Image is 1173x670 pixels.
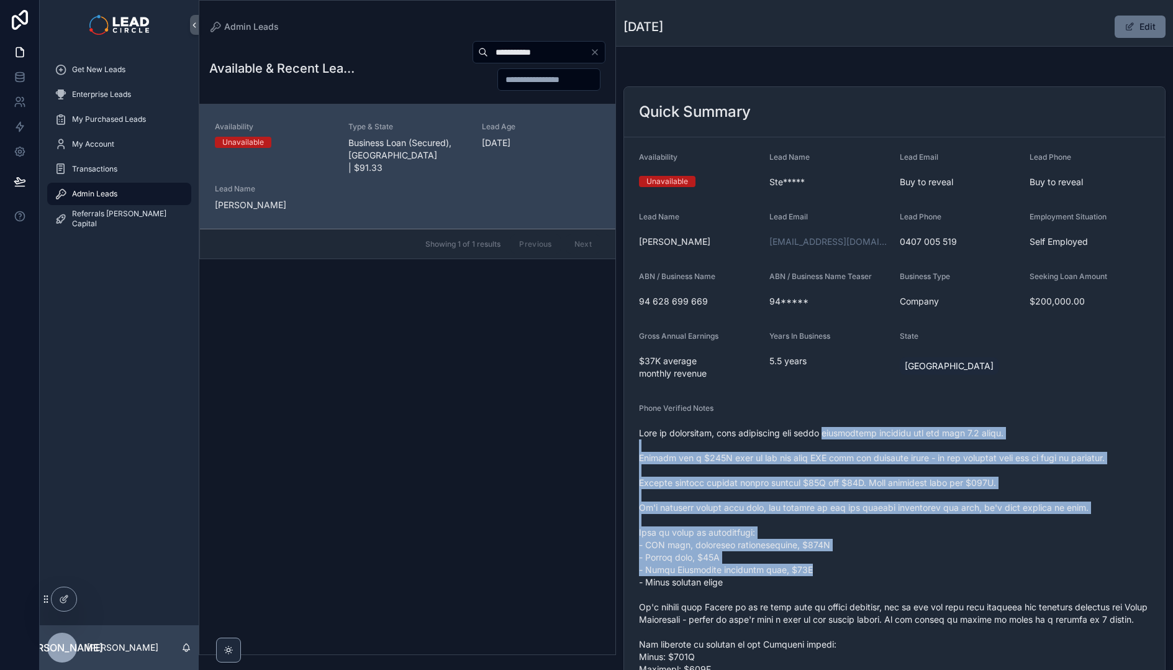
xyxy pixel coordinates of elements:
h2: Quick Summary [639,102,751,122]
span: 0407 005 519 [900,236,1020,248]
span: Business Type [900,272,950,281]
span: My Account [72,139,114,149]
a: My Account [47,133,191,155]
p: [PERSON_NAME] [87,641,158,654]
span: Availability [215,122,333,132]
div: Unavailable [222,137,264,148]
span: Showing 1 of 1 results [425,239,500,249]
span: Admin Leads [224,21,279,33]
span: $37K average monthly revenue [639,355,759,380]
button: Clear [590,47,605,57]
a: Transactions [47,158,191,180]
span: Years In Business [769,331,830,341]
span: Transactions [72,164,117,174]
a: AvailabilityUnavailableType & StateBusiness Loan (Secured), [GEOGRAPHIC_DATA] | $91.33Lead Age[DA... [200,104,615,229]
span: Seeking Loan Amount [1030,272,1107,281]
span: Lead Phone [1030,152,1071,162]
a: Referrals [PERSON_NAME] Capital [47,208,191,230]
a: Admin Leads [47,183,191,205]
span: Lead Email [769,212,808,221]
span: 94 628 699 669 [639,295,759,308]
span: My Purchased Leads [72,114,146,124]
span: Buy to reveal [900,176,1020,188]
a: My Purchased Leads [47,108,191,131]
h1: [DATE] [623,18,663,35]
span: Lead Name [639,212,679,221]
span: Business Loan (Secured), [GEOGRAPHIC_DATA] | $91.33 [348,137,467,174]
span: [PERSON_NAME] [21,640,103,655]
span: Gross Annual Earnings [639,331,718,341]
button: Edit [1115,16,1166,38]
span: Type & State [348,122,467,132]
span: Admin Leads [72,189,117,199]
span: Lead Phone [900,212,941,221]
span: Lead Name [769,152,810,162]
span: Referrals [PERSON_NAME] Capital [72,209,179,229]
span: Self Employed [1030,236,1150,248]
span: State [900,331,918,341]
span: [DATE] [482,137,600,149]
span: [GEOGRAPHIC_DATA] [905,360,994,372]
span: Get New Leads [72,65,125,75]
img: App logo [89,15,148,35]
span: [PERSON_NAME] [639,236,759,248]
span: Lead Name [215,184,333,194]
span: [PERSON_NAME] [215,199,333,211]
span: ABN / Business Name [639,272,715,281]
span: Buy to reveal [1030,176,1150,188]
span: Lead Email [900,152,938,162]
a: Admin Leads [209,21,279,33]
a: Enterprise Leads [47,83,191,106]
span: Company [900,295,1020,308]
span: Enterprise Leads [72,89,131,99]
a: [EMAIL_ADDRESS][DOMAIN_NAME] [769,236,890,248]
h1: Available & Recent Leads [209,60,355,77]
span: 5.5 years [769,355,890,367]
a: Get New Leads [47,58,191,81]
span: Lead Age [482,122,600,132]
span: $200,000.00 [1030,295,1150,308]
div: Unavailable [646,176,688,187]
span: ABN / Business Name Teaser [769,272,872,281]
span: Employment Situation [1030,212,1107,221]
div: scrollable content [40,50,199,246]
span: Availability [639,152,677,162]
span: Phone Verified Notes [639,403,713,413]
